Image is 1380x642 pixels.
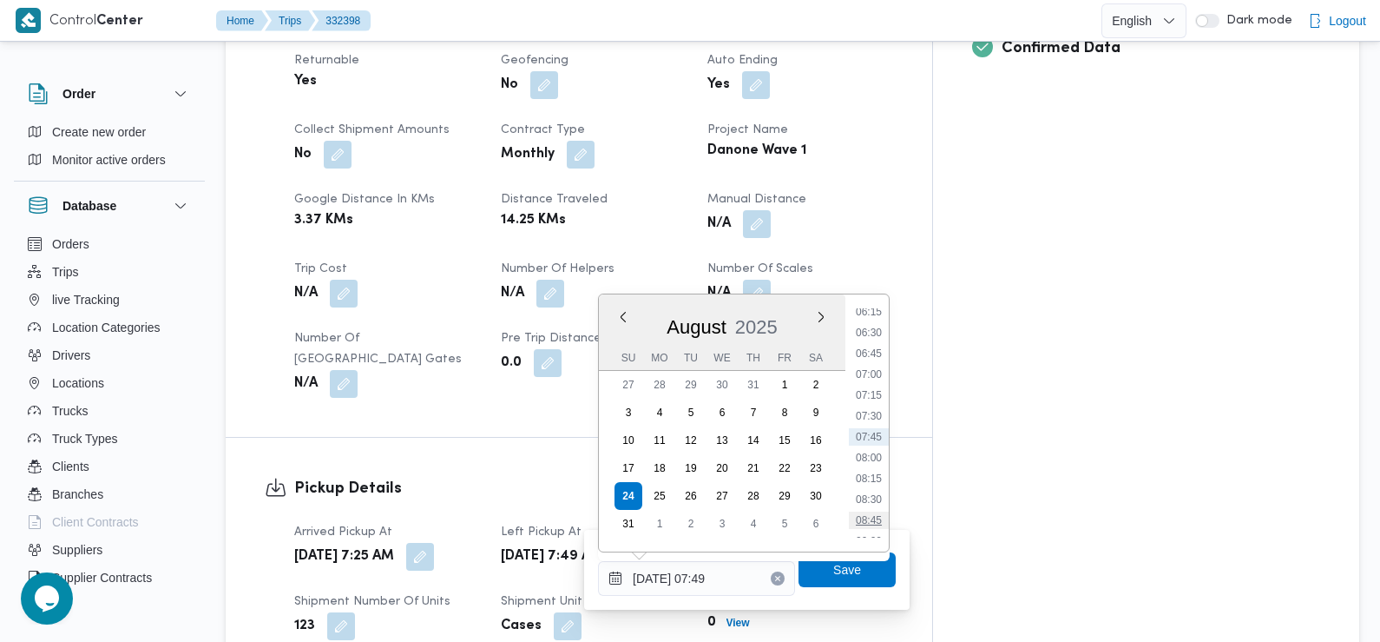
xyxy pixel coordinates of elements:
li: 06:30 [849,324,889,341]
div: day-18 [646,454,674,482]
span: Suppliers [52,539,102,560]
li: 06:45 [849,345,889,362]
h3: Pickup Details [294,477,893,500]
span: Contract Type [501,124,585,136]
b: 0 [707,612,716,633]
span: Shipment Unit [501,596,582,607]
span: Clients [52,456,89,477]
button: Logout [1301,3,1373,38]
div: day-27 [614,371,642,399]
span: Manual Distance [707,194,806,205]
div: day-10 [614,427,642,454]
span: Geofencing [501,55,568,66]
b: Yes [707,75,730,96]
div: day-1 [771,371,798,399]
span: Arrived Pickup At [294,526,392,538]
span: 2025 [735,316,778,338]
div: day-5 [677,399,705,427]
div: Tu [677,346,705,370]
span: Orders [52,234,89,255]
span: Devices [52,595,95,616]
span: Distance Traveled [501,194,608,205]
button: Truck Types [21,425,198,453]
span: Returnable [294,55,359,66]
span: Pre Trip Distance [501,333,601,344]
div: day-12 [677,427,705,454]
b: Monthly [501,144,555,165]
span: Trip Cost [294,263,347,275]
div: Fr [771,346,798,370]
span: Trucks [52,400,88,421]
div: Su [614,346,642,370]
div: Mo [646,346,674,370]
li: 08:00 [849,449,889,467]
div: Button. Open the year selector. 2025 is currently selected. [734,315,779,339]
button: Trucks [21,397,198,425]
li: 07:30 [849,407,889,425]
span: Location Categories [52,317,161,338]
span: Monitor active orders [52,149,166,170]
div: day-6 [708,399,736,427]
button: Branches [21,480,198,508]
span: Number of [GEOGRAPHIC_DATA] Gates [294,333,462,365]
iframe: chat widget [17,573,73,625]
div: day-21 [739,454,767,482]
button: Create new order [21,118,198,146]
span: Collect Shipment Amounts [294,124,450,136]
span: Logout [1329,10,1366,31]
div: Order [14,118,205,181]
b: Cases [501,616,542,637]
button: Suppliers [21,536,198,564]
button: Next month [814,310,828,324]
b: 0.0 [501,353,522,374]
div: day-6 [802,510,830,538]
b: Yes [294,71,317,92]
div: day-17 [614,454,642,482]
div: day-29 [677,371,705,399]
div: Sa [802,346,830,370]
div: day-31 [614,510,642,538]
div: day-26 [677,482,705,510]
button: Devices [21,592,198,619]
div: day-30 [708,371,736,399]
b: No [294,144,312,165]
div: day-13 [708,427,736,454]
div: day-14 [739,427,767,454]
li: 08:45 [849,512,889,529]
span: Client Contracts [52,512,139,533]
button: Locations [21,369,198,397]
div: We [708,346,736,370]
span: Supplier Contracts [52,567,152,588]
b: 14.25 KMs [501,210,566,231]
button: Orders [21,230,198,258]
div: day-22 [771,454,798,482]
button: Database [28,195,191,216]
button: View [720,612,757,633]
span: Save [833,559,861,580]
div: day-25 [646,482,674,510]
button: Save [798,553,896,587]
div: day-2 [677,510,705,538]
div: day-2 [802,371,830,399]
div: day-11 [646,427,674,454]
b: 123 [294,616,315,637]
div: day-29 [771,482,798,510]
button: Location Categories [21,314,198,341]
button: Drivers [21,341,198,369]
button: Clear input [771,572,785,586]
b: 3.37 KMs [294,210,353,231]
span: Number of Helpers [501,263,614,275]
button: Client Contracts [21,508,198,536]
span: Shipment Number of Units [294,596,450,607]
input: Press the down key to enter a popover containing a calendar. Press the escape key to close the po... [598,561,795,596]
div: day-24 [614,482,642,510]
div: day-3 [708,510,736,538]
button: Supplier Contracts [21,564,198,592]
button: Monitor active orders [21,146,198,174]
li: 07:45 [849,428,889,446]
span: Drivers [52,345,90,366]
div: day-4 [739,510,767,538]
li: 08:30 [849,491,889,508]
img: X8yXhbKr1z7QwAAAABJRU5ErkJggg== [16,8,41,33]
div: day-4 [646,399,674,427]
